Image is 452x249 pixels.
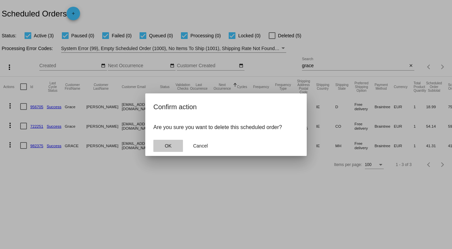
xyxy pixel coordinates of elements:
[186,140,215,152] button: Close dialog
[153,124,299,130] p: Are you sure you want to delete this scheduled order?
[153,101,299,112] h2: Confirm action
[193,143,208,149] span: Cancel
[153,140,183,152] button: Close dialog
[165,143,172,149] span: OK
